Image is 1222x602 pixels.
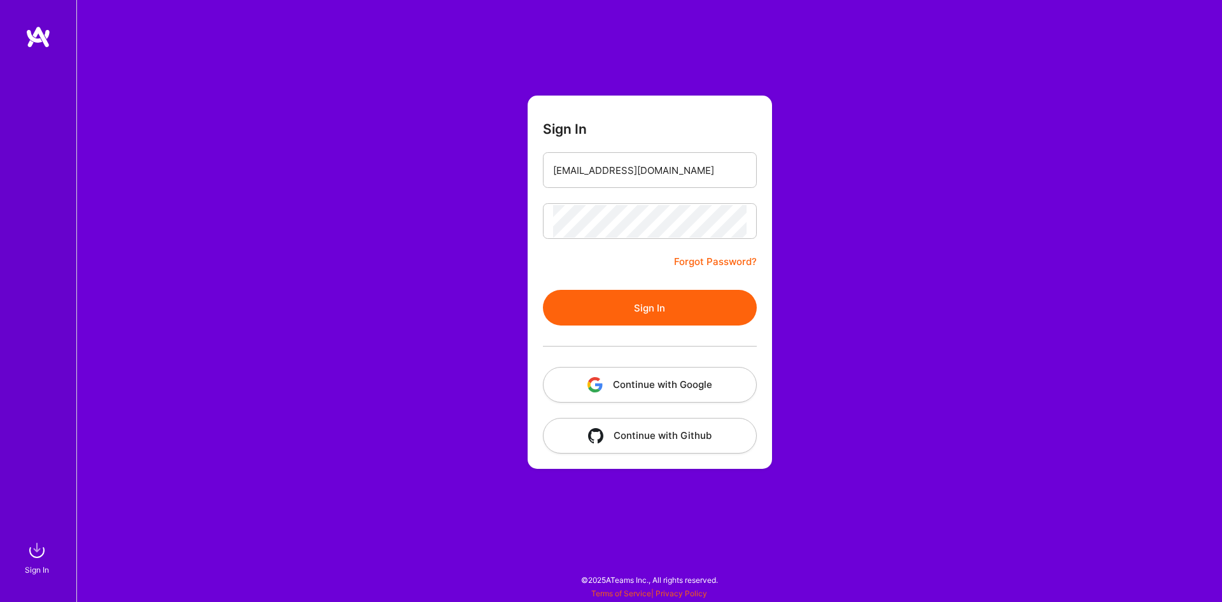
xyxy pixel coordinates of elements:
[674,254,757,269] a: Forgot Password?
[76,564,1222,596] div: © 2025 ATeams Inc., All rights reserved.
[27,538,50,577] a: sign inSign In
[553,154,747,187] input: Email...
[543,418,757,454] button: Continue with Github
[591,589,651,598] a: Terms of Service
[543,367,757,403] button: Continue with Google
[25,563,49,577] div: Sign In
[587,377,603,392] img: icon
[543,290,757,326] button: Sign In
[24,538,50,563] img: sign in
[656,589,707,598] a: Privacy Policy
[591,589,707,598] span: |
[543,121,587,137] h3: Sign In
[588,428,603,443] img: icon
[25,25,51,48] img: logo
